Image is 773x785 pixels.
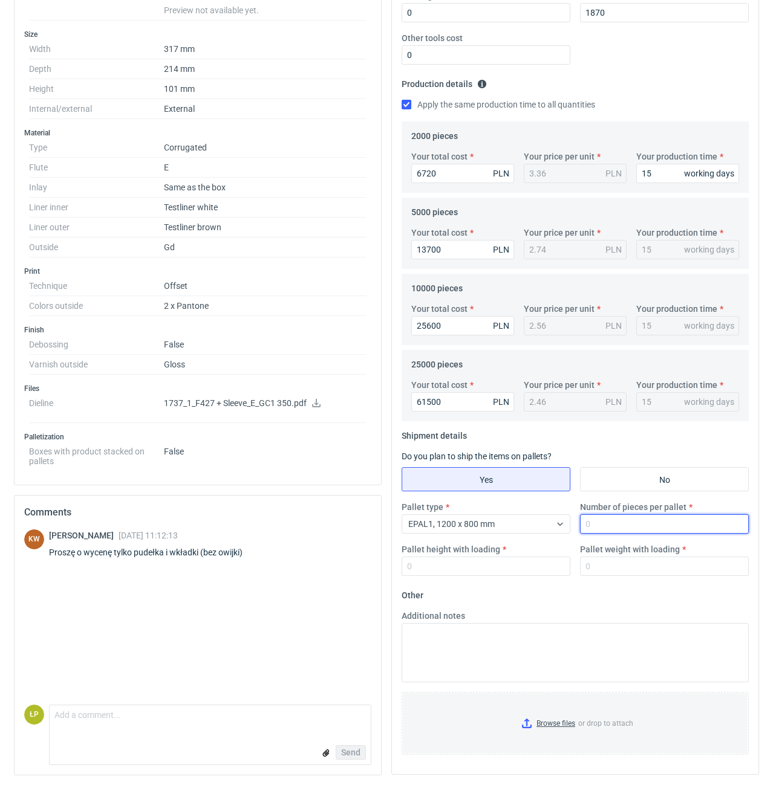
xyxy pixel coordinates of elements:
[164,398,367,409] p: 1737_1_F427 + Sleeve_E_GC1 350.pdf
[402,451,552,461] label: Do you plan to ship the items on pallets?
[29,218,164,237] dt: Liner outer
[580,543,680,555] label: Pallet weight with loading
[580,3,749,22] input: 0
[29,158,164,178] dt: Flute
[164,218,367,237] dd: Testliner brown
[684,396,734,408] div: working days
[164,237,367,257] dd: Gd
[524,150,595,163] label: Your price per unit
[29,59,164,79] dt: Depth
[164,99,367,119] dd: External
[411,150,468,163] label: Your total cost
[24,267,371,276] h3: Print
[605,396,622,408] div: PLN
[29,355,164,375] dt: Varnish outside
[684,167,734,179] div: working days
[24,705,44,725] figcaption: ŁP
[411,126,458,141] legend: 2000 pieces
[24,30,371,39] h3: Size
[605,320,622,332] div: PLN
[29,442,164,466] dt: Boxes with product stacked on pallets
[49,531,119,540] span: [PERSON_NAME]
[402,3,570,22] input: 0
[605,167,622,179] div: PLN
[411,379,468,391] label: Your total cost
[580,501,687,513] label: Number of pieces per pallet
[164,276,367,296] dd: Offset
[24,705,44,725] div: Łukasz Postawa
[402,610,465,622] label: Additional notes
[24,529,44,549] div: Klaudia Wiśniewska
[119,531,178,540] span: [DATE] 11:12:13
[402,426,467,441] legend: Shipment details
[411,279,463,293] legend: 10000 pieces
[336,745,366,760] button: Send
[402,557,570,576] input: 0
[636,150,717,163] label: Your production time
[29,296,164,316] dt: Colors outside
[164,355,367,375] dd: Gloss
[580,514,749,534] input: 0
[164,79,367,99] dd: 101 mm
[411,355,463,369] legend: 25000 pieces
[164,335,367,355] dd: False
[524,227,595,239] label: Your price per unit
[580,467,749,491] label: No
[402,32,463,44] label: Other tools cost
[402,45,570,65] input: 0
[164,138,367,158] dd: Corrugated
[24,384,371,393] h3: Files
[29,198,164,218] dt: Liner inner
[24,529,44,549] figcaption: KW
[164,296,367,316] dd: 2 x Pantone
[24,432,371,442] h3: Palletization
[24,128,371,138] h3: Material
[164,39,367,59] dd: 317 mm
[411,164,514,183] input: 0
[164,198,367,218] dd: Testliner white
[411,227,468,239] label: Your total cost
[636,303,717,315] label: Your production time
[24,325,371,335] h3: Finish
[164,442,367,466] dd: False
[164,158,367,178] dd: E
[29,237,164,257] dt: Outside
[29,99,164,119] dt: Internal/external
[493,167,509,179] div: PLN
[49,546,257,558] div: Proszę o wycenę tylko pudełka i wkładki (bez owijki)
[29,39,164,59] dt: Width
[408,519,495,529] span: EPAL1, 1200 x 800 mm
[411,303,468,315] label: Your total cost
[411,202,458,217] legend: 5000 pieces
[684,244,734,256] div: working days
[636,227,717,239] label: Your production time
[636,379,717,391] label: Your production time
[402,74,487,89] legend: Production details
[524,303,595,315] label: Your price per unit
[29,393,164,423] dt: Dieline
[580,557,749,576] input: 0
[341,748,360,757] span: Send
[402,586,423,600] legend: Other
[164,178,367,198] dd: Same as the box
[402,501,443,513] label: Pallet type
[164,5,259,15] span: Preview not available yet.
[684,320,734,332] div: working days
[493,244,509,256] div: PLN
[29,276,164,296] dt: Technique
[402,467,570,491] label: Yes
[524,379,595,391] label: Your price per unit
[29,138,164,158] dt: Type
[636,164,739,183] input: 0
[402,99,595,111] label: Apply the same production time to all quantities
[164,59,367,79] dd: 214 mm
[493,396,509,408] div: PLN
[402,543,500,555] label: Pallet height with loading
[29,335,164,355] dt: Debossing
[402,693,748,754] label: or drop to attach
[493,320,509,332] div: PLN
[29,178,164,198] dt: Inlay
[605,244,622,256] div: PLN
[24,505,371,520] h2: Comments
[29,79,164,99] dt: Height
